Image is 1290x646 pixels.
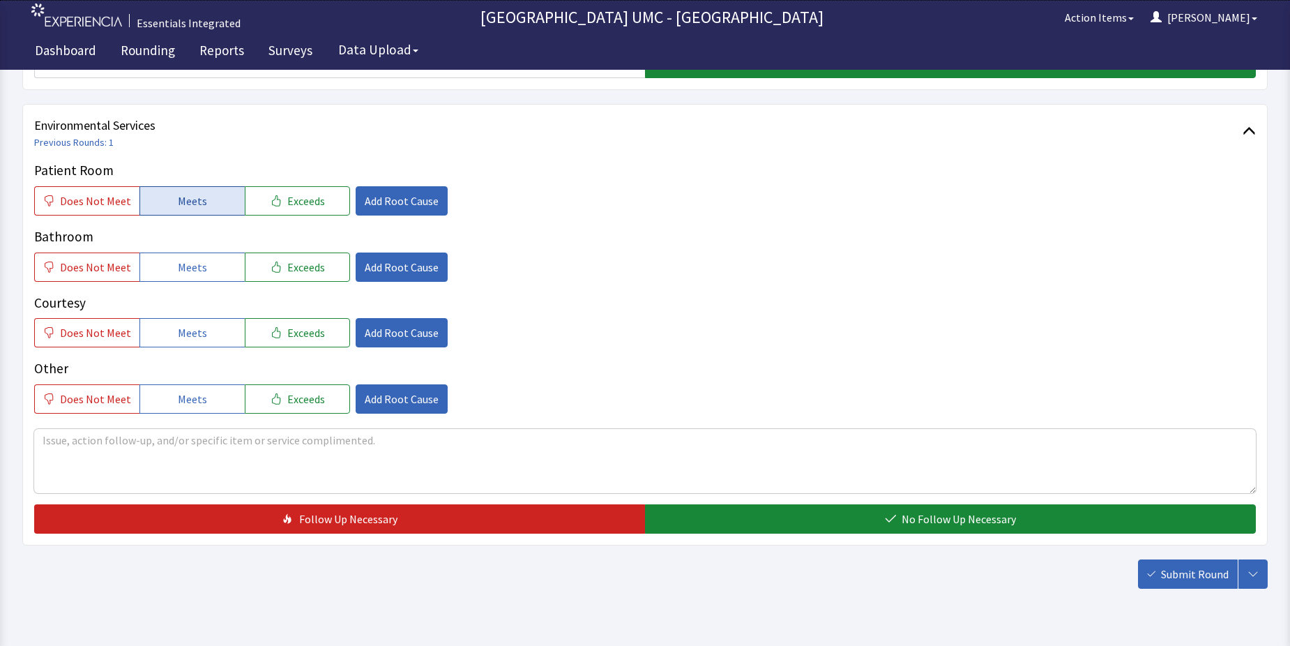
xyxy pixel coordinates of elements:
span: Meets [178,259,207,276]
a: Surveys [258,35,323,70]
a: Reports [189,35,255,70]
button: Exceeds [245,253,350,282]
button: Meets [139,318,245,347]
button: Meets [139,253,245,282]
span: Submit Round [1161,566,1229,583]
span: Add Root Cause [365,259,439,276]
button: Add Root Cause [356,253,448,282]
span: Does Not Meet [60,391,131,407]
a: Dashboard [24,35,107,70]
span: Exceeds [287,259,325,276]
button: Does Not Meet [34,384,139,414]
button: Data Upload [330,37,427,63]
span: Follow Up Necessary [299,511,397,527]
button: [PERSON_NAME] [1142,3,1266,31]
button: Add Root Cause [356,384,448,414]
p: Bathroom [34,227,1256,247]
span: Does Not Meet [60,193,131,209]
button: Meets [139,384,245,414]
p: Courtesy [34,293,1256,313]
span: Meets [178,324,207,341]
button: Does Not Meet [34,318,139,347]
button: Action Items [1056,3,1142,31]
button: Does Not Meet [34,253,139,282]
span: Meets [178,391,207,407]
button: Follow Up Necessary [34,504,645,534]
button: Does Not Meet [34,186,139,216]
button: Meets [139,186,245,216]
button: No Follow Up Necessary [645,504,1256,534]
button: Exceeds [245,384,350,414]
button: Exceeds [245,318,350,347]
span: No Follow Up Necessary [902,511,1016,527]
span: Meets [178,193,207,209]
p: Other [34,359,1256,379]
span: Environmental Services [34,116,1243,135]
span: Add Root Cause [365,391,439,407]
span: Exceeds [287,391,325,407]
span: Add Root Cause [365,193,439,209]
p: [GEOGRAPHIC_DATA] UMC - [GEOGRAPHIC_DATA] [248,6,1056,29]
a: Rounding [110,35,185,70]
img: experiencia_logo.png [31,3,122,27]
a: Previous Rounds: 1 [34,136,114,149]
div: Essentials Integrated [137,15,241,31]
span: Does Not Meet [60,324,131,341]
span: Exceeds [287,324,325,341]
button: Add Root Cause [356,186,448,216]
button: Exceeds [245,186,350,216]
button: Add Root Cause [356,318,448,347]
p: Patient Room [34,160,1256,181]
span: Does Not Meet [60,259,131,276]
span: Add Root Cause [365,324,439,341]
span: Exceeds [287,193,325,209]
button: Submit Round [1138,559,1238,589]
